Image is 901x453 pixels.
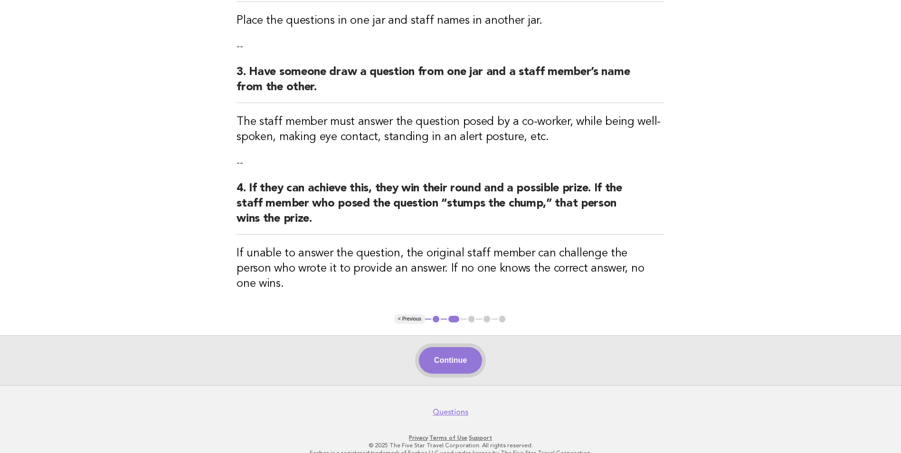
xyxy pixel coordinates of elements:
[394,314,425,324] button: < Previous
[237,246,664,292] h3: If unable to answer the question, the original staff member can challenge the person who wrote it...
[447,314,461,324] button: 2
[237,40,664,53] p: --
[237,65,664,103] h2: 3. Have someone draw a question from one jar and a staff member’s name from the other.
[409,434,428,441] a: Privacy
[469,434,492,441] a: Support
[237,181,664,235] h2: 4. If they can achieve this, they win their round and a possible prize. If the staff member who p...
[160,434,741,442] p: · ·
[237,13,664,28] h3: Place the questions in one jar and staff names in another jar.
[237,114,664,145] h3: The staff member must answer the question posed by a co-worker, while being well-spoken, making e...
[431,314,441,324] button: 1
[160,442,741,449] p: © 2025 The Five Star Travel Corporation. All rights reserved.
[237,156,664,170] p: --
[429,434,467,441] a: Terms of Use
[419,347,482,374] button: Continue
[433,407,468,417] a: Questions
